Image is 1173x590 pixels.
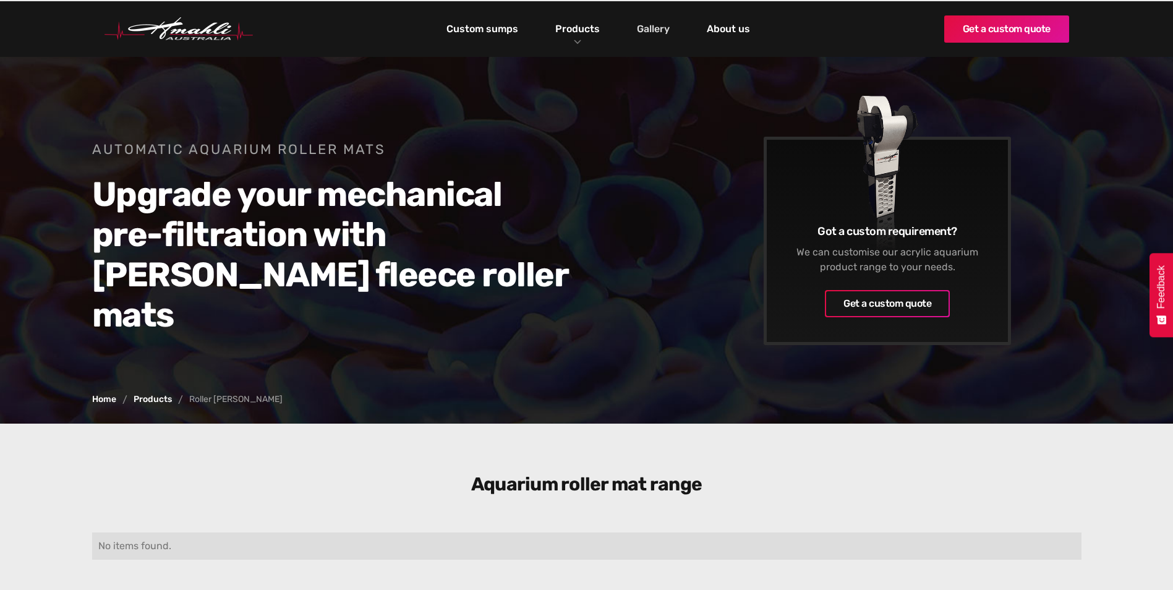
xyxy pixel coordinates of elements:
img: Hmahli Australia Logo [105,17,253,41]
h3: Aquarium roller mat range [349,473,825,495]
a: home [105,17,253,41]
a: Get a custom quote [825,290,950,317]
div: Roller [PERSON_NAME] [189,395,283,404]
a: Get a custom quote [944,15,1069,43]
div: No items found. [98,539,1075,554]
a: Gallery [634,19,673,40]
div: We can customise our acrylic aquarium product range to your needs. [785,245,989,275]
h2: Upgrade your mechanical pre-filtration with [PERSON_NAME] fleece roller mats [92,174,568,335]
h1: Automatic aquarium roller mats [92,140,568,159]
a: Products [552,20,603,38]
a: Custom sumps [443,19,521,40]
h6: Got a custom requirement? [785,224,989,239]
img: Roller mats [785,78,989,260]
a: Products [134,395,172,404]
a: About us [704,19,753,40]
a: Home [92,395,116,404]
button: Feedback - Show survey [1150,253,1173,337]
div: Get a custom quote [843,296,931,311]
span: Feedback [1156,265,1167,309]
div: Products [546,1,609,57]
